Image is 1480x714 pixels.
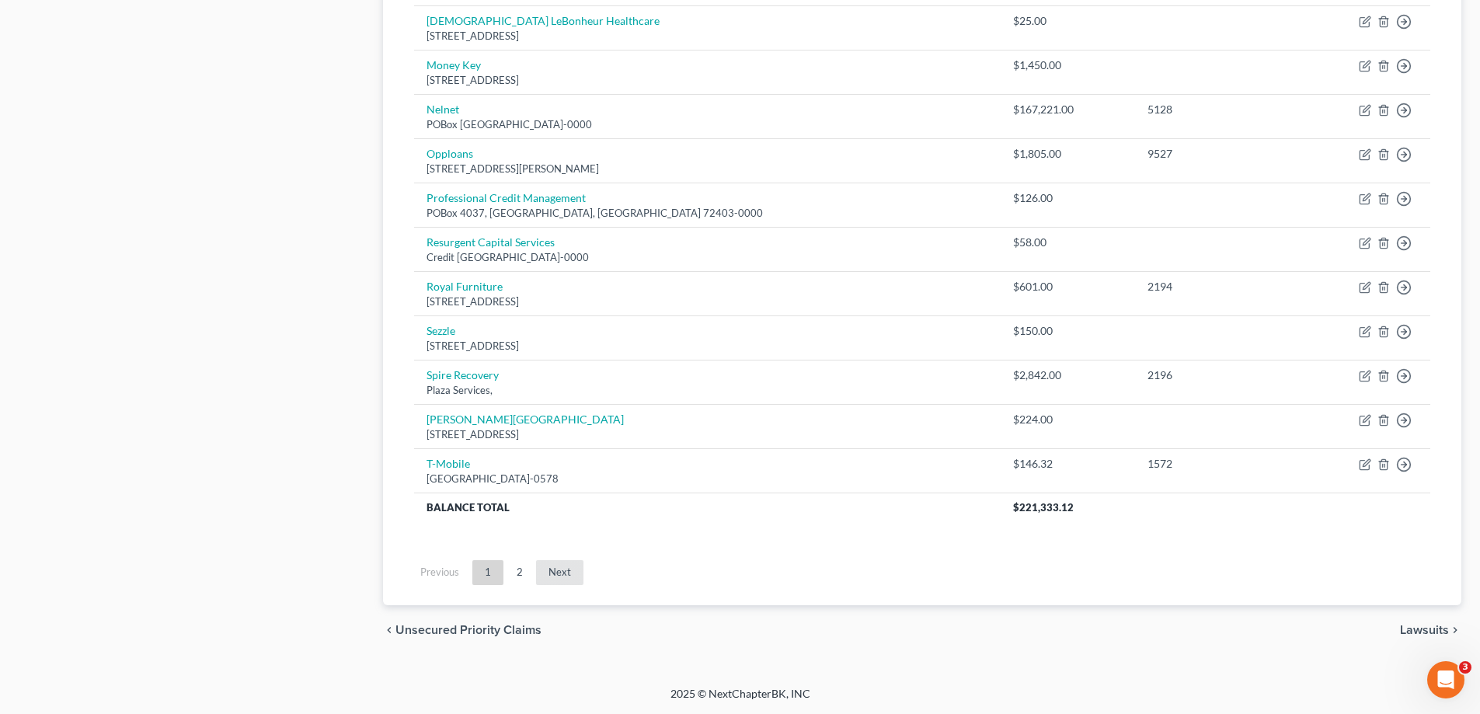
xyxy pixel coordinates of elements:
div: $126.00 [1013,190,1123,206]
i: chevron_right [1449,624,1461,636]
div: $167,221.00 [1013,102,1123,117]
a: Resurgent Capital Services [427,235,555,249]
span: Unsecured Priority Claims [395,624,542,636]
div: $224.00 [1013,412,1123,427]
span: Lawsuits [1400,624,1449,636]
span: $221,333.12 [1013,501,1074,514]
a: Next [536,560,583,585]
a: Nelnet [427,103,459,116]
a: T-Mobile [427,457,470,470]
div: 2196 [1147,367,1285,383]
div: 2025 © NextChapterBK, INC [298,686,1183,714]
button: chevron_left Unsecured Priority Claims [383,624,542,636]
div: [STREET_ADDRESS] [427,294,987,309]
th: Balance Total [414,493,1000,521]
div: 1572 [1147,456,1285,472]
div: [GEOGRAPHIC_DATA]-0578 [427,472,987,486]
div: Plaza Services, [427,383,987,398]
div: $146.32 [1013,456,1123,472]
a: [DEMOGRAPHIC_DATA] LeBonheur Healthcare [427,14,660,27]
a: 1 [472,560,503,585]
div: $150.00 [1013,323,1123,339]
a: Professional Credit Management [427,191,586,204]
div: 2194 [1147,279,1285,294]
div: [STREET_ADDRESS] [427,29,987,44]
div: [STREET_ADDRESS] [427,427,987,442]
a: Money Key [427,58,481,71]
div: $601.00 [1013,279,1123,294]
a: Sezzle [427,324,455,337]
span: 3 [1459,661,1471,674]
button: Lawsuits chevron_right [1400,624,1461,636]
div: 5128 [1147,102,1285,117]
a: 2 [504,560,535,585]
i: chevron_left [383,624,395,636]
div: [STREET_ADDRESS][PERSON_NAME] [427,162,987,176]
div: $1,450.00 [1013,57,1123,73]
a: Royal Furniture [427,280,503,293]
div: $1,805.00 [1013,146,1123,162]
div: $58.00 [1013,235,1123,250]
a: Opploans [427,147,473,160]
a: [PERSON_NAME][GEOGRAPHIC_DATA] [427,413,624,426]
div: 9527 [1147,146,1285,162]
div: [STREET_ADDRESS] [427,339,987,354]
div: [STREET_ADDRESS] [427,73,987,88]
div: POBox 4037, [GEOGRAPHIC_DATA], [GEOGRAPHIC_DATA] 72403-0000 [427,206,987,221]
iframe: Intercom live chat [1427,661,1464,698]
div: POBox [GEOGRAPHIC_DATA]-0000 [427,117,987,132]
div: $25.00 [1013,13,1123,29]
div: Credit [GEOGRAPHIC_DATA]-0000 [427,250,987,265]
a: Spire Recovery [427,368,499,381]
div: $2,842.00 [1013,367,1123,383]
